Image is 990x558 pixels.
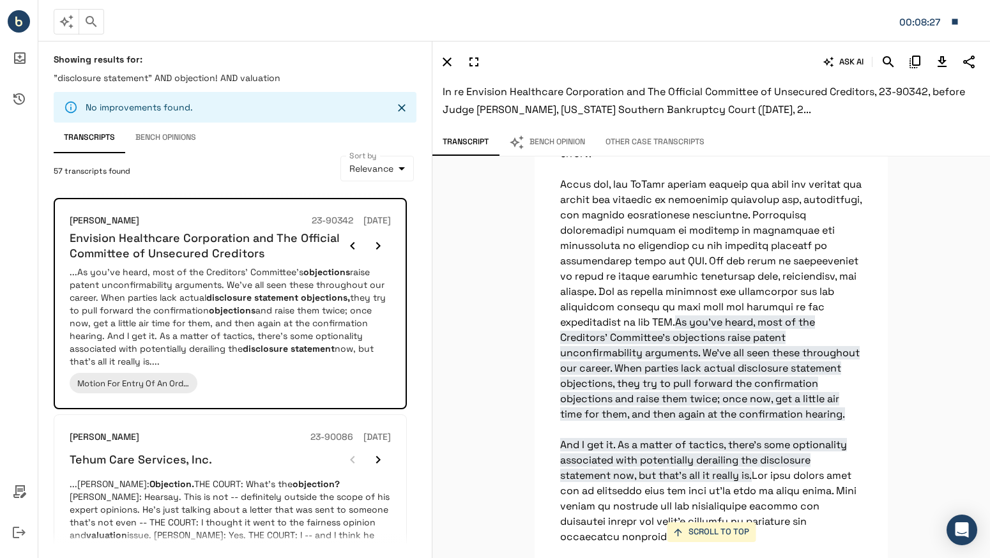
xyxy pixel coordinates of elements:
em: disclosure statement [243,343,335,354]
em: objections, [301,292,350,303]
em: objections [303,266,350,278]
em: disclosure statement [206,292,298,303]
h6: Envision Healthcare Corporation and The Official Committee of Unsecured Creditors [70,230,340,260]
button: Copy Citation [904,51,926,73]
em: Objection. [149,478,194,490]
div: Matter: 041486.0003 [899,14,944,31]
em: valuation [86,529,127,541]
button: Transcripts [54,123,125,153]
h6: 23-90086 [310,430,353,444]
p: "disclosure statement" AND objection! AND valuation [54,72,416,84]
h6: [DATE] [363,430,391,444]
em: objections [209,305,255,316]
h6: [PERSON_NAME] [70,214,139,228]
button: Bench Opinions [125,123,206,153]
button: Share Transcript [958,51,980,73]
h6: Showing results for: [54,54,416,65]
h6: [PERSON_NAME] [70,430,139,444]
h6: 23-90342 [312,214,353,228]
div: Relevance [340,156,414,181]
button: Download Transcript [931,51,953,73]
button: Transcript [432,129,499,156]
span: 57 transcripts found [54,165,130,178]
button: Matter: 041486.0003 [893,8,966,35]
span: In re Envision Healthcare Corporation and The Official Committee of Unsecured Creditors, 23-90342... [443,85,965,116]
h6: Tehum Care Services, Inc. [70,452,212,467]
label: Sort by [349,150,377,161]
button: ASK AI [821,51,867,73]
button: Search [878,51,899,73]
em: objection? [293,478,340,490]
p: No improvements found. [86,101,193,114]
span: As you've heard, most of the Creditors' Committee's objections raise patent unconfirmability argu... [560,315,860,482]
div: Open Intercom Messenger [947,515,977,545]
button: Close [392,98,411,117]
p: ...As you've heard, most of the Creditors' Committee's raise patent unconfirmability arguments. W... [70,266,391,368]
button: Bench Opinion [499,129,595,156]
button: Other Case Transcripts [595,129,715,156]
button: SCROLL TO TOP [667,522,756,542]
h6: [DATE] [363,214,391,228]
